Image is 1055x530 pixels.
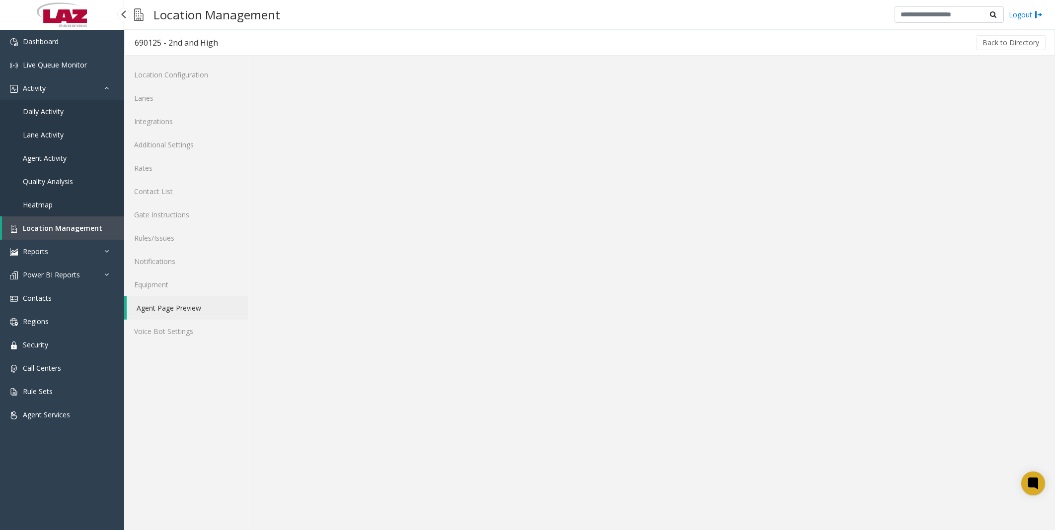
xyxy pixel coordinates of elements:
a: Contact List [124,180,248,203]
img: pageIcon [134,2,144,27]
a: Equipment [124,273,248,296]
img: 'icon' [10,225,18,233]
a: Voice Bot Settings [124,320,248,343]
button: Back to Directory [976,35,1046,50]
img: 'icon' [10,248,18,256]
a: Integrations [124,110,248,133]
span: Agent Services [23,410,70,419]
span: Lane Activity [23,130,64,139]
span: Regions [23,317,49,326]
img: logout [1035,9,1043,20]
img: 'icon' [10,388,18,396]
span: Call Centers [23,363,61,373]
span: Contacts [23,293,52,303]
a: Rates [124,156,248,180]
span: Daily Activity [23,107,64,116]
span: Location Management [23,223,102,233]
a: Rules/Issues [124,226,248,250]
img: 'icon' [10,318,18,326]
span: Reports [23,247,48,256]
img: 'icon' [10,62,18,69]
a: Additional Settings [124,133,248,156]
a: Logout [1009,9,1043,20]
span: Heatmap [23,200,53,209]
img: 'icon' [10,271,18,279]
img: 'icon' [10,411,18,419]
span: Security [23,340,48,349]
img: 'icon' [10,38,18,46]
img: 'icon' [10,341,18,349]
a: Lanes [124,86,248,110]
div: 690125 - 2nd and High [135,36,218,49]
span: Rule Sets [23,387,53,396]
span: Quality Analysis [23,177,73,186]
span: Dashboard [23,37,59,46]
span: Power BI Reports [23,270,80,279]
a: Gate Instructions [124,203,248,226]
img: 'icon' [10,85,18,93]
span: Activity [23,83,46,93]
img: 'icon' [10,295,18,303]
a: Agent Page Preview [127,296,248,320]
span: Live Queue Monitor [23,60,87,69]
h3: Location Management [149,2,285,27]
a: Notifications [124,250,248,273]
img: 'icon' [10,365,18,373]
a: Location Management [2,216,124,240]
span: Agent Activity [23,153,67,163]
a: Location Configuration [124,63,248,86]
